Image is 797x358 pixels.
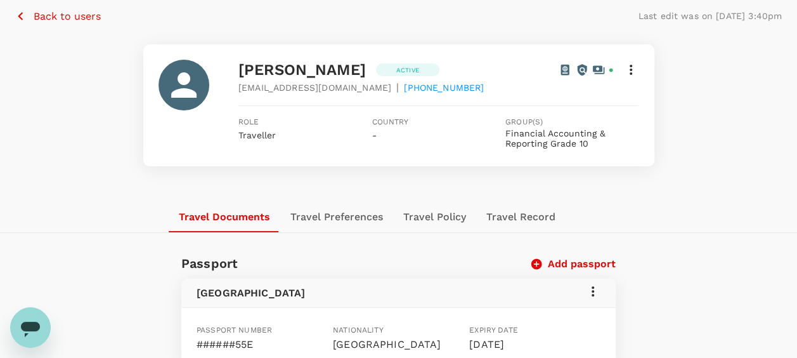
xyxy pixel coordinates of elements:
[638,10,782,22] p: Last edit was on [DATE] 3:40pm
[469,326,518,335] span: Expiry date
[333,337,464,352] p: [GEOGRAPHIC_DATA]
[197,337,328,352] p: ######55E
[238,61,366,79] span: [PERSON_NAME]
[533,258,616,270] button: Add passport
[181,253,238,274] h6: Passport
[333,326,384,335] span: Nationality
[505,129,637,149] button: Financial Accounting & Reporting Grade 10
[396,65,419,75] p: Active
[396,80,399,95] span: |
[372,116,505,129] span: Country
[469,337,600,352] p: [DATE]
[393,202,476,232] button: Travel Policy
[505,116,639,129] span: Group(s)
[197,284,306,302] h6: [GEOGRAPHIC_DATA]
[476,202,566,232] button: Travel Record
[10,307,51,348] iframe: Button to launch messaging window
[15,8,101,24] button: Back to users
[169,202,280,232] button: Travel Documents
[197,326,272,335] span: Passport number
[280,202,393,232] button: Travel Preferences
[238,81,391,94] span: [EMAIL_ADDRESS][DOMAIN_NAME]
[238,130,276,140] span: Traveller
[404,81,484,94] span: [PHONE_NUMBER]
[238,116,372,129] span: Role
[372,130,376,140] span: -
[34,9,101,24] p: Back to users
